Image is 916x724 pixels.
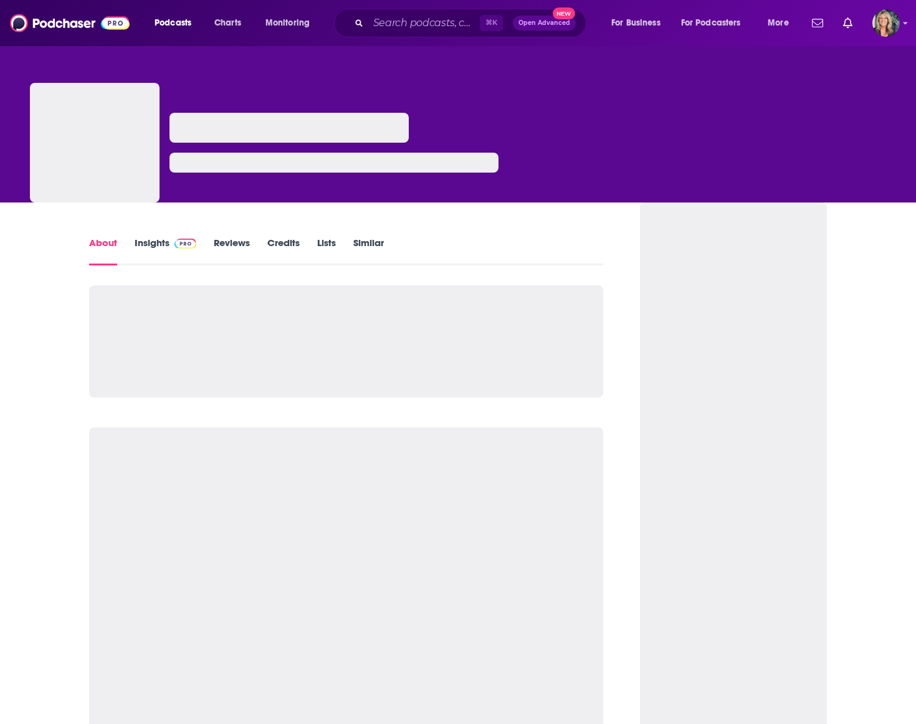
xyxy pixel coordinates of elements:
img: User Profile [872,9,900,37]
button: open menu [673,13,759,33]
a: About [89,237,117,265]
button: Open AdvancedNew [513,16,576,31]
span: Open Advanced [518,20,570,26]
button: open menu [257,13,326,33]
a: Similar [353,237,384,265]
span: ⌘ K [480,15,503,31]
span: Monitoring [265,14,310,32]
span: For Podcasters [681,14,741,32]
div: Search podcasts, credits, & more... [346,9,598,37]
a: Show notifications dropdown [838,12,857,34]
a: Credits [267,237,300,265]
a: InsightsPodchaser Pro [135,237,196,265]
a: Charts [206,13,249,33]
img: Podchaser - Follow, Share and Rate Podcasts [10,11,130,35]
a: Reviews [214,237,250,265]
span: New [553,7,575,19]
input: Search podcasts, credits, & more... [368,13,480,33]
span: Charts [214,14,241,32]
button: open menu [759,13,804,33]
span: More [768,14,789,32]
span: Podcasts [155,14,191,32]
button: Show profile menu [872,9,900,37]
a: Lists [317,237,336,265]
button: open menu [146,13,208,33]
img: Podchaser Pro [174,239,196,249]
span: For Business [611,14,661,32]
a: Show notifications dropdown [807,12,828,34]
button: open menu [603,13,676,33]
span: Logged in as lisa.beech [872,9,900,37]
